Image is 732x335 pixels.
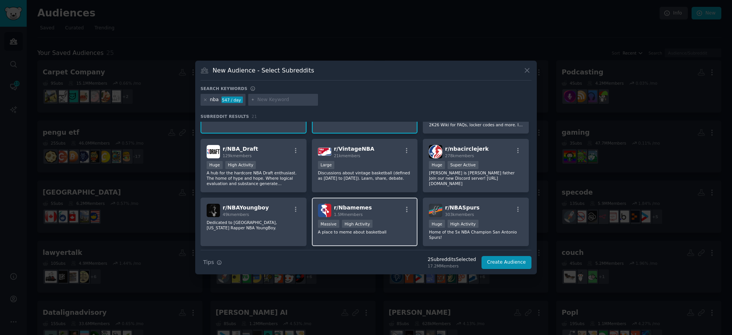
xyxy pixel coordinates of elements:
[445,153,474,158] span: 278k members
[334,205,372,211] span: r/ Nbamemes
[429,161,445,169] div: Huge
[225,161,256,169] div: High Activity
[210,97,219,103] div: nba
[334,153,360,158] span: 21k members
[252,114,257,119] span: 21
[223,153,252,158] span: 129k members
[213,66,314,74] h3: New Audience - Select Subreddits
[448,161,478,169] div: Super Active
[334,146,374,152] span: r/ VintageNBA
[482,256,532,269] button: Create Audience
[445,212,474,217] span: 303k members
[207,145,220,158] img: NBA_Draft
[429,170,523,186] p: [PERSON_NAME] is [PERSON_NAME] father Join our new Discord server! [URL][DOMAIN_NAME]
[257,97,315,103] input: New Keyword
[318,220,339,228] div: Massive
[201,114,249,119] span: Subreddit Results
[207,161,223,169] div: Huge
[201,256,225,269] button: Tips
[222,97,243,103] div: 547 / day
[207,204,220,217] img: NBAYoungboy
[207,170,300,186] p: A hub for the hardcore NBA Draft enthusiast. The home of hype and hope. Where logical evaluation ...
[318,229,412,235] p: A place to meme about basketball
[429,145,442,158] img: nbacirclejerk
[429,204,442,217] img: NBASpurs
[223,205,269,211] span: r/ NBAYoungboy
[428,263,476,269] div: 17.2M Members
[448,220,478,228] div: High Activity
[342,220,373,228] div: High Activity
[223,212,249,217] span: 49k members
[445,205,480,211] span: r/ NBASpurs
[428,256,476,263] div: 2 Subreddit s Selected
[334,212,363,217] span: 1.5M members
[318,204,331,217] img: Nbamemes
[318,161,335,169] div: Large
[318,145,331,158] img: VintageNBA
[318,170,412,181] p: Discussions about vintage basketball (defined as [DATE] to [DATE]). Learn, share, debate.
[429,220,445,228] div: Huge
[429,229,523,240] p: Home of the 5x NBA Champion San Antonio Spurs!
[203,258,214,266] span: Tips
[445,146,489,152] span: r/ nbacirclejerk
[223,146,258,152] span: r/ NBA_Draft
[201,86,247,91] h3: Search keywords
[207,220,300,230] p: Dedicated to [GEOGRAPHIC_DATA], [US_STATE] Rapper NBA YoungBoy.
